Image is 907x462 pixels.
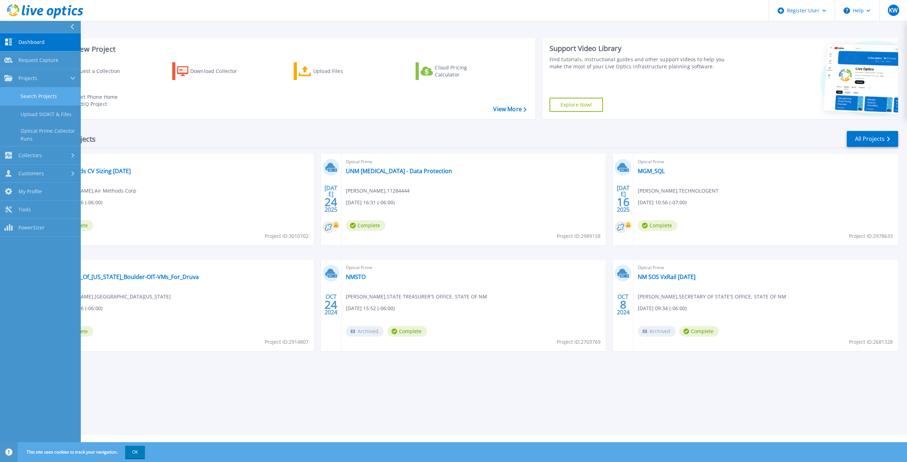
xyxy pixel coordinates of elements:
[638,326,676,337] span: Archived
[324,292,338,318] div: OCT 2024
[346,187,410,195] span: [PERSON_NAME] , 11284444
[550,56,733,70] div: Find tutorials, instructional guides and other support videos to help you make the most of your L...
[265,232,309,240] span: Project ID: 3010702
[847,131,898,147] a: All Projects
[346,167,452,175] a: UNM [MEDICAL_DATA] - Data Protection
[849,338,893,346] span: Project ID: 2681328
[18,188,42,195] span: My Profile
[313,64,370,78] div: Upload Files
[346,158,602,166] span: Optical Prime
[53,158,310,166] span: Optical Prime
[617,199,630,205] span: 16
[19,446,145,458] span: This site uses cookies to track your navigation.
[53,293,171,301] span: [PERSON_NAME] , [GEOGRAPHIC_DATA][US_STATE]
[325,302,337,308] span: 24
[18,152,42,159] span: Collectors
[346,293,487,301] span: [PERSON_NAME] , STATE TREASURER'S OFFICE, STATE OF NM
[550,98,603,112] a: Explore Now!
[346,326,384,337] span: Archived
[18,206,31,213] span: Tools
[53,273,199,280] a: University_Of_[US_STATE]_Boulder-OIT-VMs_For_Druva
[679,326,719,337] span: Complete
[616,186,630,212] div: [DATE] 2025
[346,220,385,231] span: Complete
[324,186,338,212] div: [DATE] 2025
[69,93,125,108] div: Import Phone Home CloudIQ Project
[294,62,373,80] a: Upload Files
[638,293,786,301] span: [PERSON_NAME] , SECRETARY OF STATE'S OFFICE, STATE OF NM
[638,199,687,206] span: [DATE] 10:56 (-07:00)
[638,264,894,272] span: Optical Prime
[50,62,129,80] a: Request a Collection
[416,62,495,80] a: Cloud Pricing Calculator
[849,232,893,240] span: Project ID: 2978633
[346,264,602,272] span: Optical Prime
[190,64,247,78] div: Download Collector
[638,167,665,175] a: MGM_SQL
[53,264,310,272] span: Optical Prime
[638,273,695,280] a: NM SOS VxRail [DATE]
[346,199,395,206] span: [DATE] 16:31 (-06:00)
[71,64,127,78] div: Request a Collection
[638,304,687,312] span: [DATE] 09:34 (-06:00)
[550,44,733,53] div: Support Video Library
[889,7,898,13] span: KW
[557,232,601,240] span: Project ID: 2989158
[53,167,131,175] a: Air Methods CV Sizing [DATE]
[638,158,894,166] span: Optical Prime
[616,292,630,318] div: OCT 2024
[346,304,395,312] span: [DATE] 15:52 (-06:00)
[557,338,601,346] span: Project ID: 2703769
[172,62,251,80] a: Download Collector
[18,57,58,63] span: Request Capture
[638,187,719,195] span: [PERSON_NAME] , TECHNOLOGENT
[435,64,491,78] div: Cloud Pricing Calculator
[125,446,145,458] button: OK
[50,45,526,53] h3: Start a New Project
[18,170,44,177] span: Customers
[18,39,45,45] span: Dashboard
[638,220,677,231] span: Complete
[53,187,136,195] span: [PERSON_NAME] , Air Methods Corp
[265,338,309,346] span: Project ID: 2914807
[346,273,366,280] a: NMSTO
[325,199,337,205] span: 24
[18,75,37,81] span: Projects
[620,302,626,308] span: 8
[18,224,45,231] span: PowerSizer
[387,326,427,337] span: Complete
[493,106,526,113] a: View More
